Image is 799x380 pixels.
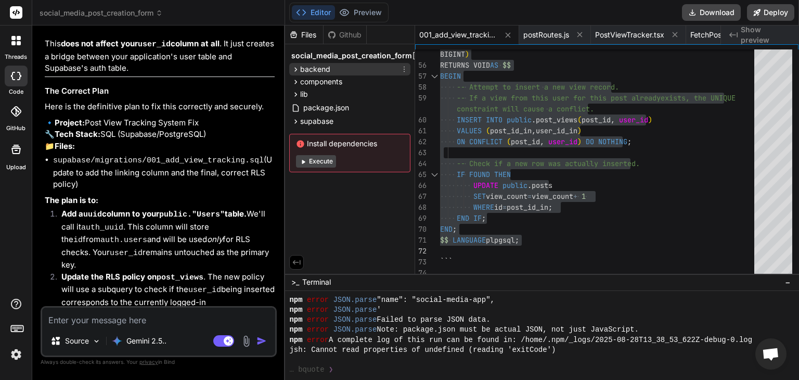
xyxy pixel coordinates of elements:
span: $$ [502,60,511,70]
span: . [527,181,532,190]
img: Gemini 2.5 Pro [112,336,122,346]
strong: Tech Stack: [55,129,100,139]
p: 🔹 Post View Tracking System Fix 🔧 SQL (Supabase/PostgreSQL) 📁 [45,117,275,153]
span: -- Check if a new row was actually inserted. [457,159,640,168]
span: privacy [139,359,158,365]
span: A complete log of this run can be found in: /home/.npm/_logs/2025-08-28T13_38_53_622Z-debug-0.log [329,335,752,345]
span: = [502,202,507,212]
span: ( [507,137,511,146]
p: Gemini 2.5.. [126,336,166,346]
span: JSON.parse [333,315,377,325]
span: , [532,126,536,135]
div: 67 [415,191,427,202]
p: Always double-check its answers. Your in Bind [41,357,277,367]
span: FOUND [469,170,490,179]
label: code [9,87,23,96]
span: AS [490,60,498,70]
div: 71 [415,235,427,246]
span: Show preview [741,24,791,45]
span: JSON.parse [333,325,377,335]
code: post_views [157,273,203,282]
span: SET [473,192,486,201]
span: post_views [536,115,577,124]
span: post_id [582,115,611,124]
code: supabase/migrations/001_add_view_tracking.sql [53,156,264,165]
div: 72 [415,246,427,257]
strong: Add a column to your table. [61,209,247,219]
span: npm [289,335,302,345]
button: Execute [296,155,336,168]
span: post_id_in [507,202,548,212]
span: Install dependencies [296,138,404,149]
span: jsh: Cannot read properties of undefined (reading 'exitCode') [289,345,556,355]
code: user_id [138,40,171,49]
code: auth_uuid [81,223,123,232]
code: public."Users" [159,210,225,219]
p: This . It just creates a bridge between your application's user table and Supabase's auth table. [45,38,275,74]
li: . The new policy will use a subquery to check if the being inserted corresponds to the currently ... [53,271,275,333]
button: Deploy [747,4,794,21]
span: − [785,277,791,287]
span: ; [453,224,457,234]
span: INSERT [457,115,482,124]
span: ) [648,115,652,124]
img: attachment [240,335,252,347]
span: + [573,192,577,201]
span: INTO [486,115,502,124]
div: 66 [415,180,427,191]
div: 74 [415,268,427,278]
span: , [611,115,615,124]
span: ❯ [329,365,334,375]
code: user_id [110,249,143,258]
span: user_id [548,137,577,146]
span: BEGIN [440,71,461,81]
div: 69 [415,213,427,224]
div: 73 [415,257,427,268]
span: "name": "social-media-app", [377,295,495,305]
span: error [307,295,329,305]
span: id [494,202,502,212]
span: posts [532,181,552,190]
span: lib [300,89,308,99]
span: 1 [582,192,586,201]
div: 57 [415,71,427,82]
span: LANGUAGE [453,235,486,245]
strong: Files: [55,141,75,151]
span: IF [457,170,465,179]
div: 59 [415,93,427,104]
div: 60 [415,115,427,125]
p: Here is the definitive plan to fix this correctly and securely. [45,101,275,113]
span: user_id [619,115,648,124]
span: npm [289,315,302,325]
div: 70 [415,224,427,235]
span: . [532,115,536,124]
span: UPDATE [473,181,498,190]
li: (Update to add the linking column and the final, correct RLS policy) [53,154,275,191]
div: 63 [415,147,427,158]
span: public [502,181,527,190]
strong: Update the RLS policy on [61,272,203,282]
div: Github [324,30,366,40]
span: FetchPostFeed.tsx [690,30,753,40]
span: JSON.parse [333,295,377,305]
div: 65 [415,169,427,180]
img: Pick Models [92,337,101,346]
span: ON [457,137,465,146]
strong: Project: [55,118,85,128]
button: Download [682,4,741,21]
span: ; [548,202,552,212]
span: VALUES [457,126,482,135]
p: Source [65,336,89,346]
span: $$ [440,235,448,245]
span: END [440,224,453,234]
span: THEN [494,170,511,179]
span: ( [486,126,490,135]
img: settings [7,346,25,363]
span: error [307,325,329,335]
span: WHERE [473,202,494,212]
span: PostViewTracker.tsx [595,30,664,40]
label: GitHub [6,124,25,133]
span: , [540,137,544,146]
div: 64 [415,158,427,169]
span: post_id_in [490,126,532,135]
